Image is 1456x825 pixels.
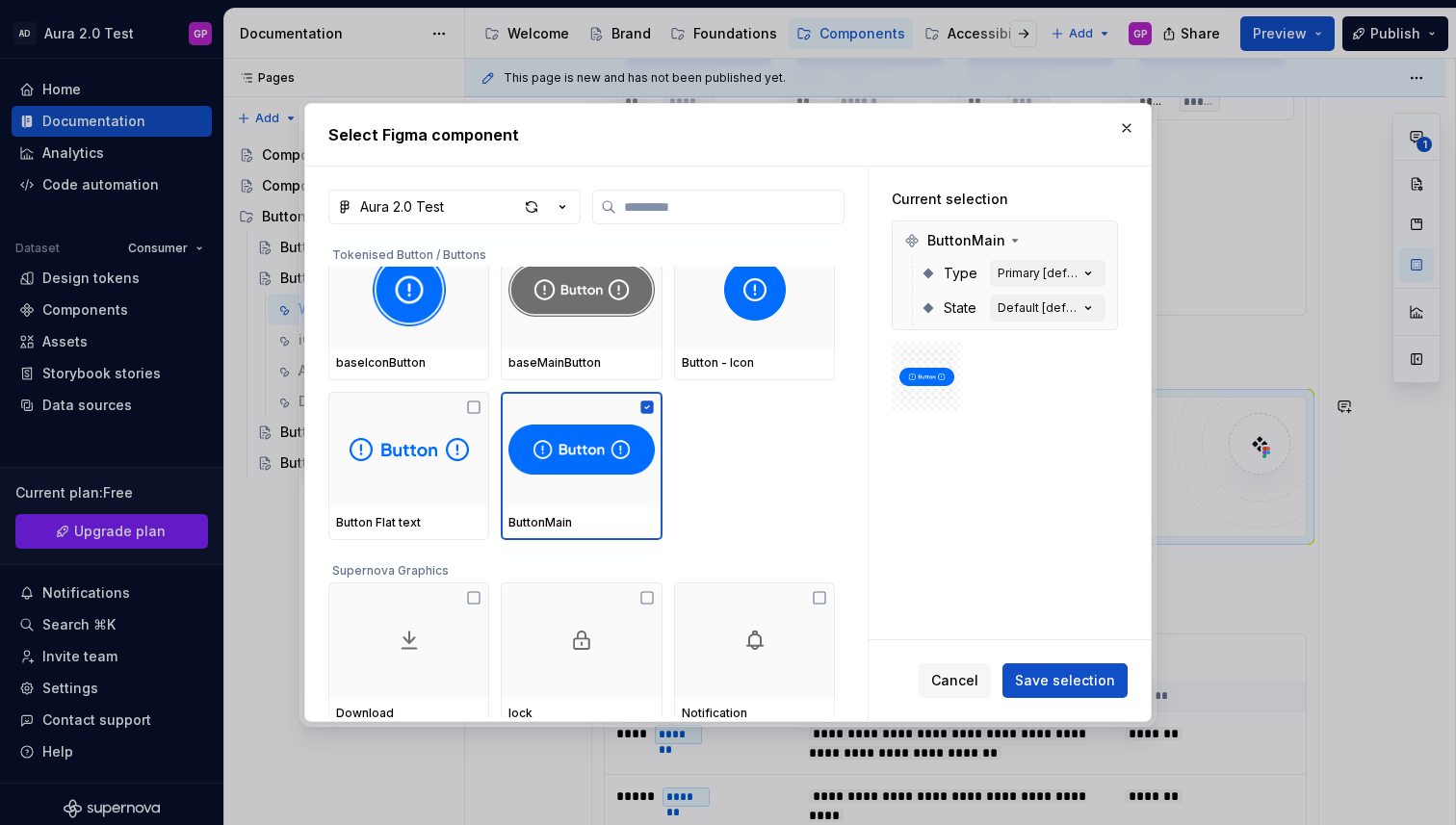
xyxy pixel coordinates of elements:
button: Default [default] [990,295,1105,322]
div: baseIconButton [336,355,481,371]
div: ButtonMain [897,225,1113,256]
button: Save selection [1002,663,1128,698]
div: Supernova Graphics [328,552,835,582]
button: Cancel [919,663,991,698]
span: Cancel [931,671,978,690]
div: Download [336,706,481,721]
div: ButtonMain [508,515,654,530]
span: State [944,298,976,318]
button: Primary [default] [990,260,1105,287]
div: baseMainButton [508,355,654,371]
div: Notification [682,706,827,721]
div: Primary [default] [998,266,1079,281]
div: Current selection [892,190,1118,209]
span: ButtonMain [927,231,1005,250]
div: Button - Icon [682,355,827,371]
h2: Select Figma component [328,123,1128,146]
button: Aura 2.0 Test [328,190,581,224]
div: lock [508,706,654,721]
div: Default [default] [998,300,1079,316]
span: Save selection [1015,671,1115,690]
div: Tokenised Button / Buttons [328,236,835,267]
span: Type [944,264,977,283]
div: Aura 2.0 Test [360,197,444,217]
div: Button Flat text [336,515,481,530]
